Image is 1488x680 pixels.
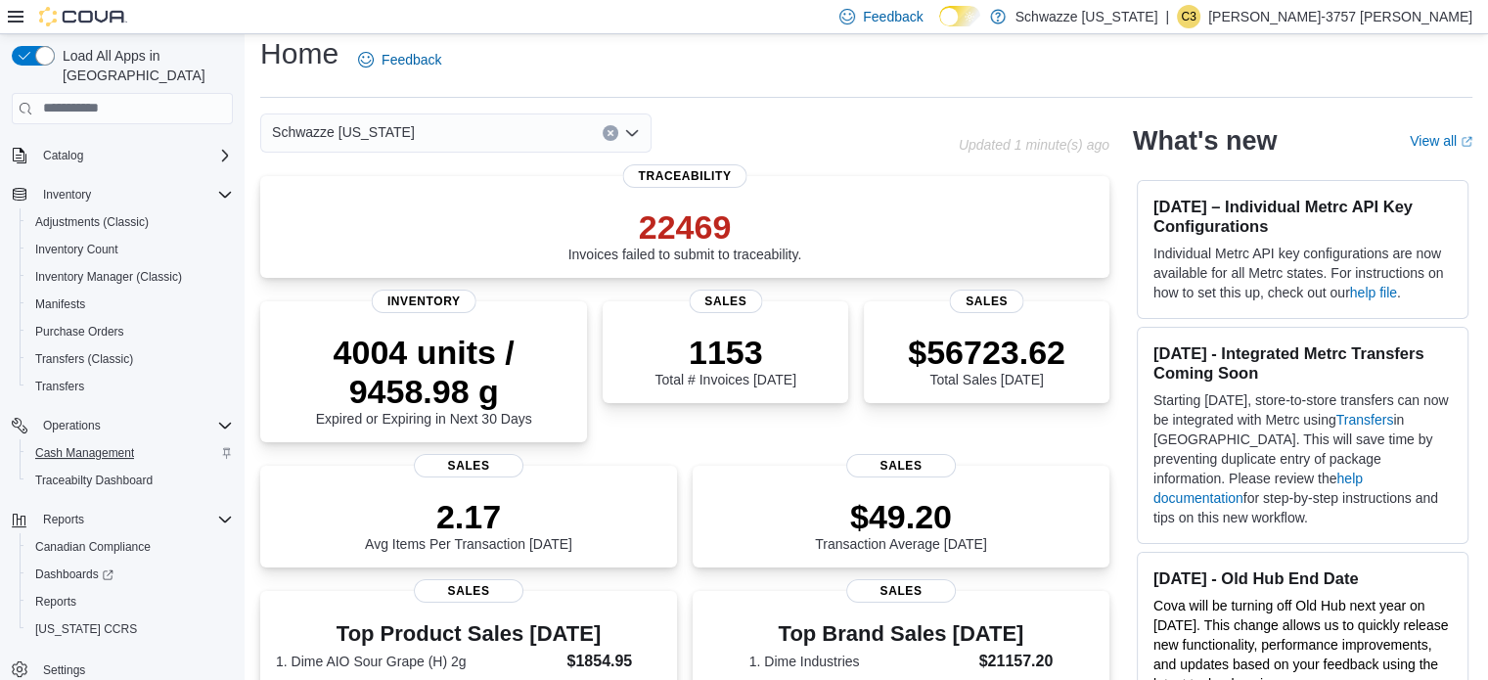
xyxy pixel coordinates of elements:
p: 2.17 [365,497,572,536]
button: [US_STATE] CCRS [20,615,241,643]
button: Transfers [20,373,241,400]
span: Operations [35,414,233,437]
a: Cash Management [27,441,142,465]
span: Transfers [27,375,233,398]
button: Operations [4,412,241,439]
span: Schwazze [US_STATE] [272,120,415,144]
span: Feedback [382,50,441,69]
p: $49.20 [815,497,987,536]
span: Inventory Count [35,242,118,257]
h3: Top Product Sales [DATE] [276,622,661,646]
span: Adjustments (Classic) [35,214,149,230]
button: Cash Management [20,439,241,467]
input: Dark Mode [939,6,980,26]
h2: What's new [1133,125,1277,157]
h3: [DATE] – Individual Metrc API Key Configurations [1153,197,1452,236]
span: Inventory [372,290,476,313]
button: Inventory [35,183,99,206]
button: Clear input [603,125,618,141]
span: Inventory Manager (Classic) [35,269,182,285]
p: [PERSON_NAME]-3757 [PERSON_NAME] [1208,5,1472,28]
span: Washington CCRS [27,617,233,641]
a: Inventory Count [27,238,126,261]
span: Purchase Orders [35,324,124,340]
span: Canadian Compliance [27,535,233,559]
span: Manifests [27,293,233,316]
dd: $21157.20 [979,650,1054,673]
span: Purchase Orders [27,320,233,343]
button: Traceabilty Dashboard [20,467,241,494]
span: Sales [846,454,956,477]
span: Traceability [622,164,746,188]
span: Transfers (Classic) [35,351,133,367]
a: Adjustments (Classic) [27,210,157,234]
span: Inventory Count [27,238,233,261]
button: Transfers (Classic) [20,345,241,373]
h3: [DATE] - Integrated Metrc Transfers Coming Soon [1153,343,1452,383]
span: Sales [414,454,523,477]
p: $56723.62 [908,333,1065,372]
span: Reports [27,590,233,613]
a: help documentation [1153,471,1363,506]
span: Canadian Compliance [35,539,151,555]
a: Manifests [27,293,93,316]
a: Dashboards [20,561,241,588]
button: Purchase Orders [20,318,241,345]
a: Inventory Manager (Classic) [27,265,190,289]
img: Cova [39,7,127,26]
button: Reports [35,508,92,531]
span: Manifests [35,296,85,312]
span: Sales [950,290,1023,313]
span: Inventory [43,187,91,203]
p: 4004 units / 9458.98 g [276,333,571,411]
p: 1153 [654,333,795,372]
button: Adjustments (Classic) [20,208,241,236]
span: Traceabilty Dashboard [35,473,153,488]
span: Load All Apps in [GEOGRAPHIC_DATA] [55,46,233,85]
button: Manifests [20,291,241,318]
span: Operations [43,418,101,433]
a: Transfers [1336,412,1394,428]
button: Inventory Count [20,236,241,263]
span: Sales [414,579,523,603]
a: Reports [27,590,84,613]
a: Feedback [350,40,449,79]
h1: Home [260,34,338,73]
button: Inventory Manager (Classic) [20,263,241,291]
span: Dashboards [27,563,233,586]
div: Invoices failed to submit to traceability. [568,207,802,262]
a: Dashboards [27,563,121,586]
div: Avg Items Per Transaction [DATE] [365,497,572,552]
button: Catalog [4,142,241,169]
p: Individual Metrc API key configurations are now available for all Metrc states. For instructions ... [1153,244,1452,302]
span: Reports [35,508,233,531]
span: Cash Management [27,441,233,465]
span: Inventory Manager (Classic) [27,265,233,289]
p: 22469 [568,207,802,247]
span: Reports [43,512,84,527]
p: Updated 1 minute(s) ago [959,137,1109,153]
span: Adjustments (Classic) [27,210,233,234]
span: Sales [846,579,956,603]
span: Cash Management [35,445,134,461]
a: Transfers (Classic) [27,347,141,371]
div: Christopher-3757 Gonzalez [1177,5,1200,28]
a: View allExternal link [1410,133,1472,149]
span: Catalog [43,148,83,163]
dt: 1. Dime AIO Sour Grape (H) 2g [276,652,559,671]
span: Inventory [35,183,233,206]
span: Traceabilty Dashboard [27,469,233,492]
p: Starting [DATE], store-to-store transfers can now be integrated with Metrc using in [GEOGRAPHIC_D... [1153,390,1452,527]
button: Open list of options [624,125,640,141]
span: Sales [689,290,762,313]
dd: $1854.95 [566,650,660,673]
button: Inventory [4,181,241,208]
a: Transfers [27,375,92,398]
div: Total # Invoices [DATE] [654,333,795,387]
p: | [1165,5,1169,28]
a: Traceabilty Dashboard [27,469,160,492]
svg: External link [1461,136,1472,148]
a: [US_STATE] CCRS [27,617,145,641]
span: Catalog [35,144,233,167]
a: help file [1350,285,1397,300]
